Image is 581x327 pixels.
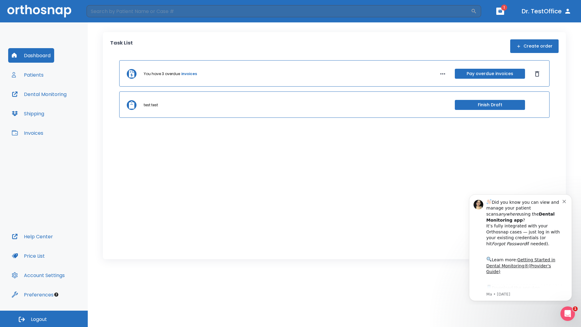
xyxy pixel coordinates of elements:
[8,87,70,101] button: Dental Monitoring
[87,5,471,17] input: Search by Patient Name or Case #
[26,103,103,108] p: Message from Ma, sent 8w ago
[26,97,80,107] a: App Store
[7,5,71,17] img: Orthosnap
[26,95,103,126] div: Download the app: | ​ Let us know if you need help getting started!
[573,306,578,311] span: 1
[31,316,47,323] span: Logout
[8,68,47,82] button: Patients
[519,6,574,17] button: Dr. TestOffice
[8,249,48,263] button: Price List
[455,69,525,79] button: Pay overdue invoices
[8,287,57,302] button: Preferences
[110,39,133,53] p: Task List
[460,189,581,305] iframe: Intercom notifications message
[54,292,59,297] div: Tooltip anchor
[8,126,47,140] button: Invoices
[8,106,48,121] button: Shipping
[181,71,197,77] a: invoices
[103,9,107,14] button: Dismiss notification
[532,69,542,79] button: Dismiss
[501,5,507,11] span: 1
[8,229,57,244] button: Help Center
[144,71,180,77] p: You have 3 overdue
[510,39,559,53] button: Create order
[455,100,525,110] button: Finish Draft
[560,306,575,321] iframe: Intercom live chat
[8,48,54,63] button: Dashboard
[144,102,158,108] p: test test
[8,268,68,282] button: Account Settings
